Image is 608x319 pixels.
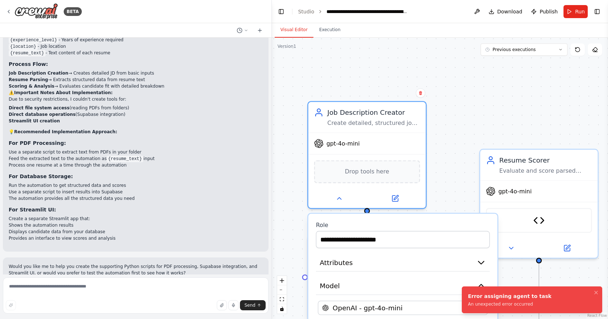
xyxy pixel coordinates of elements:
[307,101,427,209] div: Job Description CreatorCreate detailed, structured job descriptions based on basic job requiremen...
[540,8,558,15] span: Publish
[468,293,552,300] div: Error assigning agent to task
[345,167,389,176] span: Drop tools here
[9,70,263,76] li: → Creates detailed JD from basic inputs
[9,37,59,43] code: {experience_level}
[298,9,314,14] a: Studio
[9,235,263,242] li: Provides an interface to view scores and analysis
[64,7,82,16] div: BETA
[9,105,263,111] li: (reading PDFs from folders)
[9,43,38,50] code: {location}
[9,215,263,242] li: Create a separate Streamlit app that:
[499,167,592,175] div: Evaluate and score parsed resume data against job descriptions on a scale of 0-10. Analyze skills...
[9,89,263,96] h2: ⚠️
[277,285,287,295] button: zoom out
[9,77,48,82] strong: Resume Parsing
[9,222,263,228] li: Shows the automation results
[9,43,263,50] li: - Job location
[107,156,144,162] code: {resume_text}
[9,50,46,56] code: {resume_text}
[276,7,286,17] button: Hide left sidebar
[313,22,346,38] button: Execution
[9,207,56,213] strong: For Streamlit UI:
[9,195,263,202] li: The automation provides all the structured data you need
[326,140,360,147] span: gpt-4o-mini
[528,5,561,18] button: Publish
[9,84,54,89] strong: Scoring & Analysis
[9,189,263,195] li: Use a separate script to insert results into Supabase
[9,61,48,67] strong: Process Flow:
[327,119,420,127] div: Create detailed, structured job descriptions based on basic job requirements and desired skills. ...
[592,7,602,17] button: Show right sidebar
[228,300,238,310] button: Click to speak your automation idea
[254,26,266,35] button: Start a new chat
[320,258,352,267] span: Attributes
[533,215,545,226] img: Resume Scoring Tool
[499,155,592,165] div: Resume Scorer
[275,22,313,38] button: Visual Editor
[368,193,422,204] button: Open in side panel
[9,96,263,102] p: Due to security restrictions, I couldn't create tools for:
[9,149,263,155] li: Use a separate script to extract text from PDFs in your folder
[9,37,263,43] li: - Years of experience required
[9,173,73,179] strong: For Database Storage:
[9,83,263,89] li: → Evaluates candidate fit with detailed breakdown
[234,26,251,35] button: Switch to previous chat
[9,118,60,123] strong: Streamlit UI creation
[327,108,420,117] div: Job Description Creator
[278,43,296,49] div: Version 1
[497,8,523,15] span: Download
[240,300,265,310] button: Send
[9,155,263,162] li: Feed the extracted text to the automation as input
[575,8,585,15] span: Run
[9,182,263,189] li: Run the automation to get structured data and scores
[14,129,117,134] strong: Recommended Implementation Approach:
[9,263,263,276] p: Would you like me to help you create the supporting Python scripts for PDF processing, Supabase i...
[468,301,552,307] div: An unexpected error occurred
[9,228,263,235] li: Displays candidate data from your database
[14,3,58,20] img: Logo
[9,140,66,146] strong: For PDF Processing:
[9,111,263,118] li: (Supabase integration)
[244,302,255,308] span: Send
[316,221,490,229] label: Role
[540,242,594,254] button: Open in side panel
[333,303,402,312] span: OpenAI - gpt-4o-mini
[277,304,287,314] button: toggle interactivity
[9,105,69,110] strong: Direct file system access
[298,8,408,15] nav: breadcrumb
[481,43,567,56] button: Previous executions
[6,300,16,310] button: Improve this prompt
[9,71,68,76] strong: Job Description Creation
[416,88,425,98] button: Delete node
[320,281,339,290] span: Model
[318,301,488,315] button: OpenAI - gpt-4o-mini
[9,129,263,135] h2: 💡
[9,112,76,117] strong: Direct database operations
[277,295,287,304] button: fit view
[9,76,263,83] li: → Extracts structured data from resume text
[9,50,263,56] li: - Text content of each resume
[14,90,113,95] strong: Important Notes About Implementation:
[498,188,532,195] span: gpt-4o-mini
[9,162,263,168] li: Process one resume at a time through the automation
[217,300,227,310] button: Upload files
[316,254,490,272] button: Attributes
[277,276,287,314] div: React Flow controls
[486,5,525,18] button: Download
[479,149,599,259] div: Resume ScorerEvaluate and score parsed resume data against job descriptions on a scale of 0-10. A...
[563,5,588,18] button: Run
[277,276,287,285] button: zoom in
[316,277,490,295] button: Model
[493,47,536,53] span: Previous executions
